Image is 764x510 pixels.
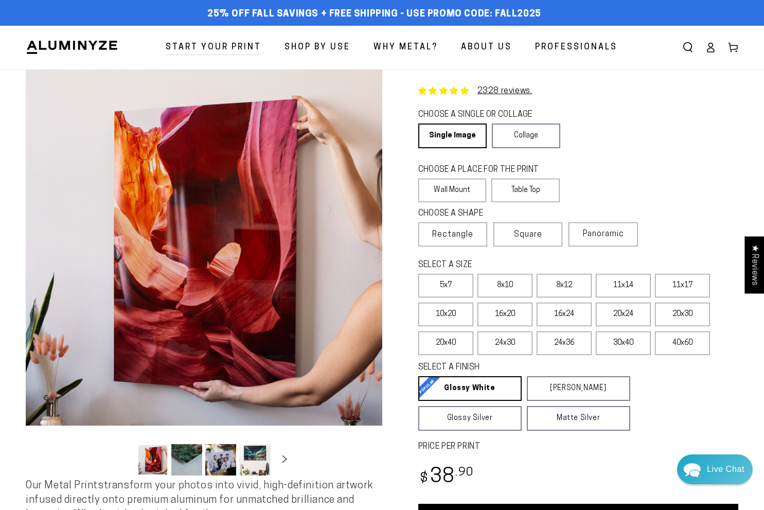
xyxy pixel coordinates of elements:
label: 40x60 [655,331,710,355]
div: Contact Us Directly [707,454,744,484]
a: Shop By Use [277,34,358,61]
label: 10x20 [418,303,473,326]
button: Load image 2 in gallery view [171,444,202,476]
a: Start Your Print [158,34,269,61]
label: PRICE PER PRINT [418,441,739,453]
span: About Us [461,40,512,55]
label: 20x40 [418,331,473,355]
a: Why Metal? [366,34,446,61]
span: Panoramic [583,230,624,238]
span: Why Metal? [374,40,438,55]
label: 20x30 [655,303,710,326]
span: Shop By Use [285,40,350,55]
summary: Search our site [677,36,699,59]
div: Click to open Judge.me floating reviews tab [744,236,764,293]
button: Slide right [273,449,296,471]
span: Start Your Print [166,40,261,55]
span: Rectangle [432,228,473,241]
label: 16x24 [537,303,592,326]
a: 2328 reviews. [477,87,532,95]
legend: CHOOSE A SINGLE OR COLLAGE [418,109,551,121]
a: Glossy White [418,376,522,401]
label: 30x40 [596,331,651,355]
legend: CHOOSE A SHAPE [418,208,552,220]
label: 24x30 [477,331,532,355]
a: Single Image [418,124,487,148]
a: Glossy Silver [418,406,522,431]
a: [PERSON_NAME] [527,376,630,401]
img: Aluminyze [26,40,118,55]
label: Wall Mount [418,179,487,202]
label: 11x17 [655,274,710,297]
legend: SELECT A FINISH [418,362,607,374]
span: Professionals [535,40,617,55]
label: 8x12 [537,274,592,297]
legend: CHOOSE A PLACE FOR THE PRINT [418,164,550,176]
label: Table Top [491,179,560,202]
a: About Us [453,34,520,61]
span: 25% off FALL Savings + Free Shipping - Use Promo Code: FALL2025 [207,9,541,20]
bdi: 38 [418,467,474,487]
button: Slide left [112,449,134,471]
legend: SELECT A SIZE [418,259,607,271]
button: Load image 3 in gallery view [205,444,236,476]
span: $ [420,472,429,486]
a: Professionals [527,34,625,61]
label: 16x20 [477,303,532,326]
span: Square [514,228,542,241]
sup: .90 [455,467,474,479]
button: Load image 1 in gallery view [137,444,168,476]
label: 8x10 [477,274,532,297]
media-gallery: Gallery Viewer [26,69,382,479]
label: 5x7 [418,274,473,297]
label: 20x24 [596,303,651,326]
a: Matte Silver [527,406,630,431]
div: Chat widget toggle [677,454,753,484]
label: 11x14 [596,274,651,297]
label: 24x36 [537,331,592,355]
button: Load image 4 in gallery view [239,444,270,476]
a: Collage [492,124,560,148]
